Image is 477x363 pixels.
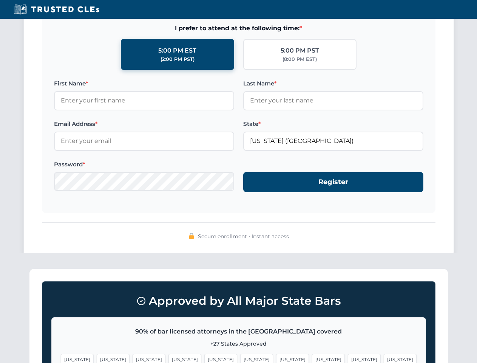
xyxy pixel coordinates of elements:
[281,46,319,56] div: 5:00 PM PST
[282,56,317,63] div: (8:00 PM EST)
[54,132,234,150] input: Enter your email
[243,172,423,192] button: Register
[54,119,234,129] label: Email Address
[54,160,234,169] label: Password
[61,340,417,348] p: +27 States Approved
[158,46,196,56] div: 5:00 PM EST
[11,4,102,15] img: Trusted CLEs
[243,119,423,129] label: State
[198,232,289,240] span: Secure enrollment • Instant access
[54,23,423,33] span: I prefer to attend at the following time:
[54,79,234,88] label: First Name
[243,79,423,88] label: Last Name
[61,327,417,337] p: 90% of bar licensed attorneys in the [GEOGRAPHIC_DATA] covered
[51,291,426,311] h3: Approved by All Major State Bars
[243,91,423,110] input: Enter your last name
[243,132,423,150] input: Florida (FL)
[188,233,195,239] img: 🔒
[161,56,195,63] div: (2:00 PM PST)
[54,91,234,110] input: Enter your first name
